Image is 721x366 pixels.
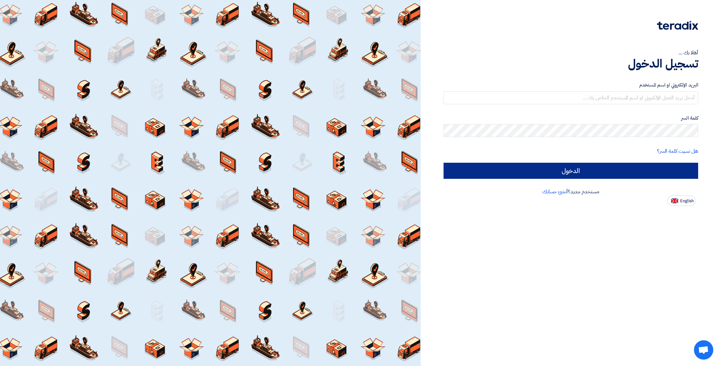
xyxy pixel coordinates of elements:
[680,199,694,203] span: English
[671,198,678,203] img: en-US.png
[444,114,698,122] label: كلمة السر
[444,188,698,196] div: مستخدم جديد؟
[657,21,698,30] img: Teradix logo
[667,196,696,206] button: English
[444,81,698,89] label: البريد الإلكتروني او اسم المستخدم
[694,340,713,360] a: Open chat
[542,188,568,196] a: أنشئ حسابك
[444,57,698,71] h1: تسجيل الدخول
[444,49,698,57] div: أهلا بك ...
[657,147,698,155] a: هل نسيت كلمة السر؟
[444,91,698,104] input: أدخل بريد العمل الإلكتروني او اسم المستخدم الخاص بك ...
[444,163,698,179] input: الدخول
